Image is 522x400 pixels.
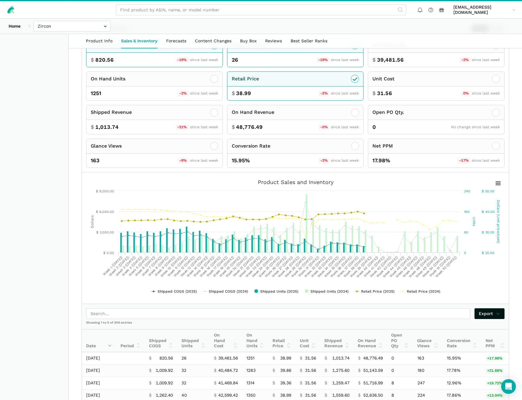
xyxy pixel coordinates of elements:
td: [DATE] [82,352,116,364]
tspan: 40.00 [485,210,495,214]
th: Open PO Qty: activate to sort column ascending [387,329,413,352]
tspan: Week 43 ([DATE]) [375,255,399,279]
tspan: Week 36 ([DATE]) [330,255,353,279]
span: 38.99 [236,90,251,97]
span: 31.56 [305,393,316,398]
a: Product Info [82,34,117,48]
tspan: Week 40 ([DATE]) [356,255,379,279]
tspan: $ [482,230,484,234]
tspan: Week 32 ([DATE]) [303,255,326,278]
tspan: Week 47 ([DATE]) [402,255,425,278]
tspan: Week 23 ([DATE]) [245,255,268,278]
span: $ [214,380,216,386]
div: Conversion Rate [232,142,270,150]
span: -2% [178,91,189,96]
th: On Hand Cost: activate to sort column ascending [210,329,242,352]
span: 1,262.40 [156,393,173,398]
text: 160 [464,210,470,214]
div: On Hand Revenue [232,109,274,116]
tspan: Week 33 ([DATE]) [310,255,333,278]
button: Open PO Qty. 0 No change since last week [368,105,505,134]
tspan: Dollars [90,215,94,228]
tspan: Week 24 ([DATE]) [251,255,274,279]
span: since last week [331,58,359,62]
input: Search... [86,308,470,319]
tspan: Week 29 ([DATE]) [284,255,307,279]
tspan: $ [96,210,98,214]
tspan: Week 52 ([DATE]) [435,255,458,278]
td: 32 [177,377,210,390]
tspan: Week 26 ([DATE]) [264,255,287,279]
td: 0 [387,364,413,377]
a: Sales & Inventory [117,34,162,48]
a: Reviews [261,34,286,48]
span: -9% [178,158,189,163]
span: 1,013.74 [332,356,349,361]
div: Glance Views [91,142,122,150]
span: -21% [176,125,189,130]
button: Shipped Units 26 -19% since last week [227,38,364,67]
td: 163 [413,352,443,364]
button: Unit Cost $ 31.56 0% since last week [368,71,505,101]
button: On Hand Cost $ 39,481.56 -2% since last week [368,38,505,67]
span: $ [358,356,360,361]
tspan: Week 41 ([DATE]) [363,255,386,278]
div: Open Intercom Messenger [501,379,516,394]
td: 26 [177,352,210,364]
span: 1251 [91,90,101,97]
span: 1,275.60 [332,368,349,373]
tspan: Units [472,217,476,226]
a: Home [4,21,25,32]
th: Period: activate to sort column ascending [116,329,145,352]
span: No change since last week [451,125,500,129]
span: $ [272,368,275,373]
span: $ [300,356,302,361]
input: Find product by ASIN, name, or model number [116,5,406,15]
tspan: Shipped COGS (2024) [209,289,248,294]
span: since last week [472,91,500,95]
span: 17.98% [372,157,390,164]
tspan: Week 51 ([DATE]) [429,255,451,278]
button: Glance Views 163 -9% since last week [86,139,223,168]
span: $ [232,123,235,131]
tspan: Week 1 ([DATE]) [102,255,123,276]
tspan: Week 19 ([DATE]) [219,255,241,278]
th: Retail Price: activate to sort column ascending [268,329,295,352]
tspan: Shipped COGS (2025) [158,289,197,294]
div: Retail Price [232,75,259,83]
span: 1,009.92 [156,380,173,386]
span: 0% [461,91,470,96]
td: 8 [387,377,413,390]
a: [EMAIL_ADDRESS][DOMAIN_NAME] [451,3,518,16]
td: 1314 [242,377,268,390]
span: +19.72% [486,381,504,386]
span: 31.56 [305,380,316,386]
span: -19% [317,57,330,63]
tspan: 30.00 [485,230,494,234]
span: 51,716.99 [363,380,383,386]
td: [DATE] [82,364,116,377]
tspan: Week 16 ([DATE]) [199,255,222,278]
tspan: $ [482,189,484,193]
div: Open PO Qty. [372,109,404,116]
span: since last week [190,58,218,62]
tspan: Week 2 ([DATE]) [108,255,130,277]
tspan: Shipped Units (2025) [260,289,298,294]
a: Forecasts [162,34,191,48]
span: $ [358,380,360,386]
a: Content Changes [191,34,236,48]
tspan: Week 14 ([DATE]) [186,255,208,278]
tspan: Week 27 ([DATE]) [271,255,294,278]
td: 12.96% [443,377,481,390]
span: 1,013.74 [95,123,119,131]
span: 1,009.92 [156,368,173,373]
tspan: $ [96,189,98,193]
span: 38.99 [280,393,291,398]
span: $ [325,380,327,386]
span: 26 [232,56,238,64]
span: 31.56 [377,90,392,97]
button: Retail Price $ 38.99 -2% since last week [227,71,364,101]
th: Unit Cost: activate to sort column ascending [295,329,320,352]
span: $ [149,368,151,373]
tspan: Dollars (Unit price/cost) [496,200,501,243]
